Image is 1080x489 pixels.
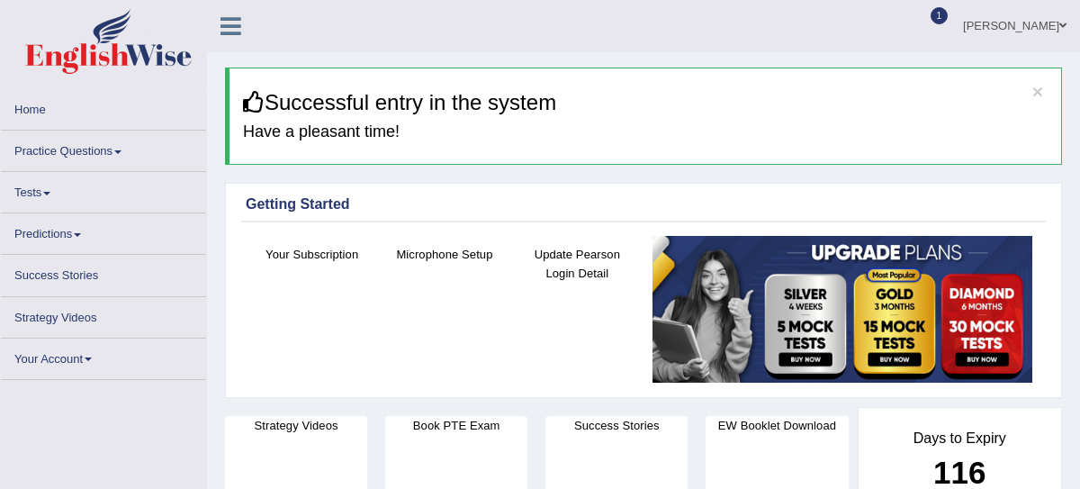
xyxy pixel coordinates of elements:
span: 1 [931,7,949,24]
a: Predictions [1,213,206,249]
a: Strategy Videos [1,297,206,332]
button: × [1032,82,1043,101]
a: Your Account [1,339,206,374]
h4: EW Booklet Download [706,416,848,435]
a: Home [1,89,206,124]
h4: Have a pleasant time! [243,123,1048,141]
h4: Strategy Videos [225,416,367,435]
h4: Microphone Setup [387,245,501,264]
h4: Book PTE Exam [385,416,527,435]
h4: Update Pearson Login Detail [520,245,634,283]
a: Practice Questions [1,131,206,166]
h4: Your Subscription [255,245,369,264]
a: Success Stories [1,255,206,290]
h4: Success Stories [545,416,688,435]
h3: Successful entry in the system [243,91,1048,114]
div: Getting Started [246,194,1041,215]
a: Tests [1,172,206,207]
img: small5.jpg [652,236,1032,383]
h4: Days to Expiry [878,430,1042,447]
